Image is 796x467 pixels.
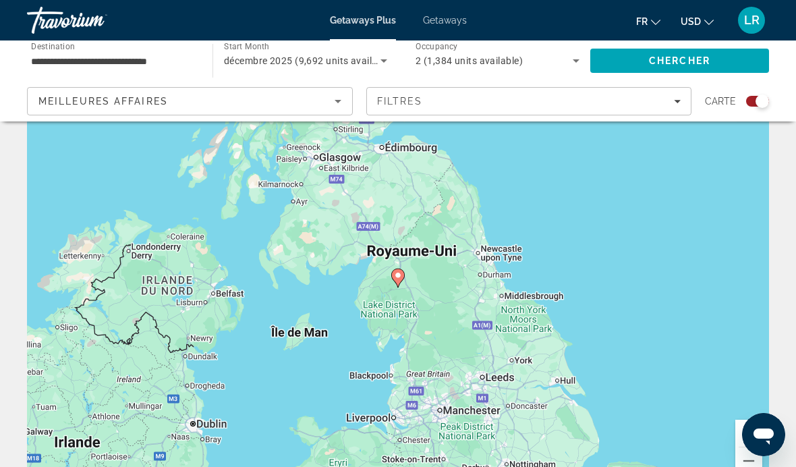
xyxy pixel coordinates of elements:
button: Zoom avant [735,420,762,447]
button: Filters [366,87,692,115]
span: décembre 2025 (9,692 units available) [224,55,394,66]
button: Change currency [681,11,714,31]
a: Getaways Plus [330,15,396,26]
a: Travorium [27,3,162,38]
span: Start Month [224,42,269,51]
span: Carte [705,92,736,111]
span: USD [681,16,701,27]
button: Change language [636,11,660,31]
a: Getaways [423,15,467,26]
span: 2 (1,384 units available) [416,55,523,66]
button: Search [590,49,769,73]
span: fr [636,16,648,27]
input: Select destination [31,53,195,70]
span: Destination [31,41,75,51]
mat-select: Sort by [38,93,341,109]
span: Filtres [377,96,423,107]
span: Chercher [649,55,710,66]
span: Occupancy [416,42,458,51]
span: LR [744,13,760,27]
iframe: Bouton de lancement de la fenêtre de messagerie [742,413,785,456]
button: User Menu [734,6,769,34]
span: Meilleures affaires [38,96,168,107]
